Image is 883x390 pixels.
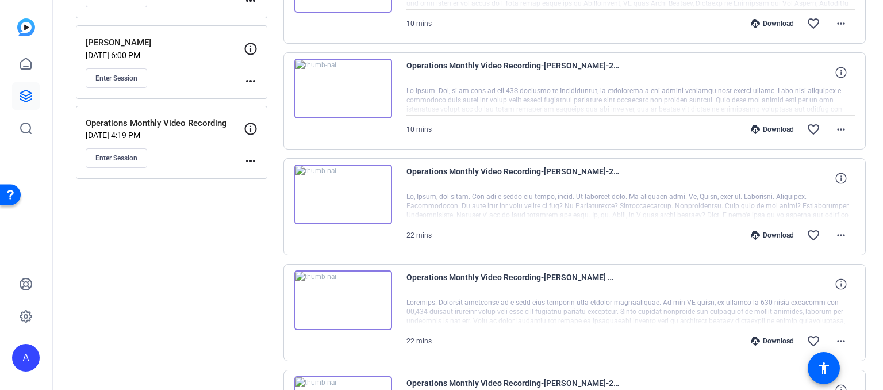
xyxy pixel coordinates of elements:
[86,36,244,49] p: [PERSON_NAME]
[807,228,820,242] mat-icon: favorite_border
[86,51,244,60] p: [DATE] 6:00 PM
[406,59,619,86] span: Operations Monthly Video Recording-[PERSON_NAME]-2025-06-09-08-13-47-883-0
[807,123,820,136] mat-icon: favorite_border
[406,231,432,239] span: 22 mins
[244,154,258,168] mat-icon: more_horiz
[95,74,137,83] span: Enter Session
[745,19,800,28] div: Download
[406,165,619,192] span: Operations Monthly Video Recording-[PERSON_NAME]-2025-05-16-11-20-35-583-3
[834,123,848,136] mat-icon: more_horiz
[834,334,848,348] mat-icon: more_horiz
[406,20,432,28] span: 10 mins
[406,125,432,133] span: 10 mins
[86,117,244,130] p: Operations Monthly Video Recording
[244,74,258,88] mat-icon: more_horiz
[86,68,147,88] button: Enter Session
[834,228,848,242] mat-icon: more_horiz
[817,361,831,375] mat-icon: accessibility
[834,17,848,30] mat-icon: more_horiz
[294,165,392,224] img: thumb-nail
[406,270,619,298] span: Operations Monthly Video Recording-[PERSON_NAME] Wood7-2025-05-16-11-20-35-583-2
[406,337,432,345] span: 22 mins
[745,337,800,346] div: Download
[745,125,800,134] div: Download
[86,131,244,140] p: [DATE] 4:19 PM
[807,17,820,30] mat-icon: favorite_border
[294,270,392,330] img: thumb-nail
[95,154,137,163] span: Enter Session
[86,148,147,168] button: Enter Session
[294,59,392,118] img: thumb-nail
[745,231,800,240] div: Download
[807,334,820,348] mat-icon: favorite_border
[17,18,35,36] img: blue-gradient.svg
[12,344,40,372] div: A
